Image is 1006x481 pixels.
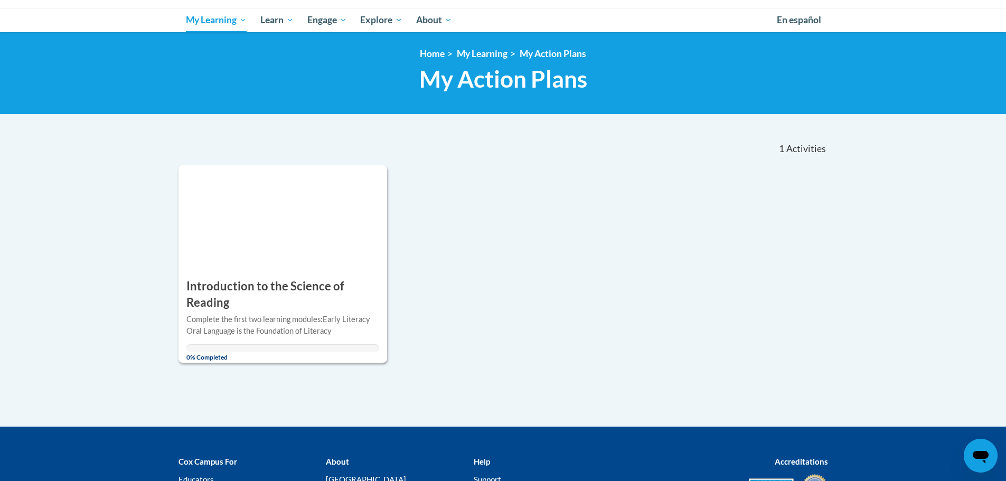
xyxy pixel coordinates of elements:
[777,14,821,25] span: En español
[409,8,459,32] a: About
[420,48,445,59] a: Home
[770,9,828,31] a: En español
[779,143,784,155] span: 1
[186,314,380,337] div: Complete the first two learning modules:Early Literacy Oral Language is the Foundation of Literacy
[180,8,254,32] a: My Learning
[300,8,354,32] a: Engage
[260,14,294,26] span: Learn
[457,48,507,59] a: My Learning
[419,65,587,93] span: My Action Plans
[171,8,836,32] div: Main menu
[186,278,380,311] h3: Introduction to the Science of Reading
[964,439,998,473] iframe: Button to launch messaging window, conversation in progress
[353,8,409,32] a: Explore
[186,14,247,26] span: My Learning
[253,8,300,32] a: Learn
[474,457,490,466] b: Help
[786,143,826,155] span: Activities
[520,48,586,59] a: My Action Plans
[360,14,402,26] span: Explore
[307,14,347,26] span: Engage
[416,14,452,26] span: About
[326,457,349,466] b: About
[178,165,388,363] a: Introduction to the Science of ReadingComplete the first two learning modules:Early Literacy Oral...
[178,457,237,466] b: Cox Campus For
[775,457,828,466] b: Accreditations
